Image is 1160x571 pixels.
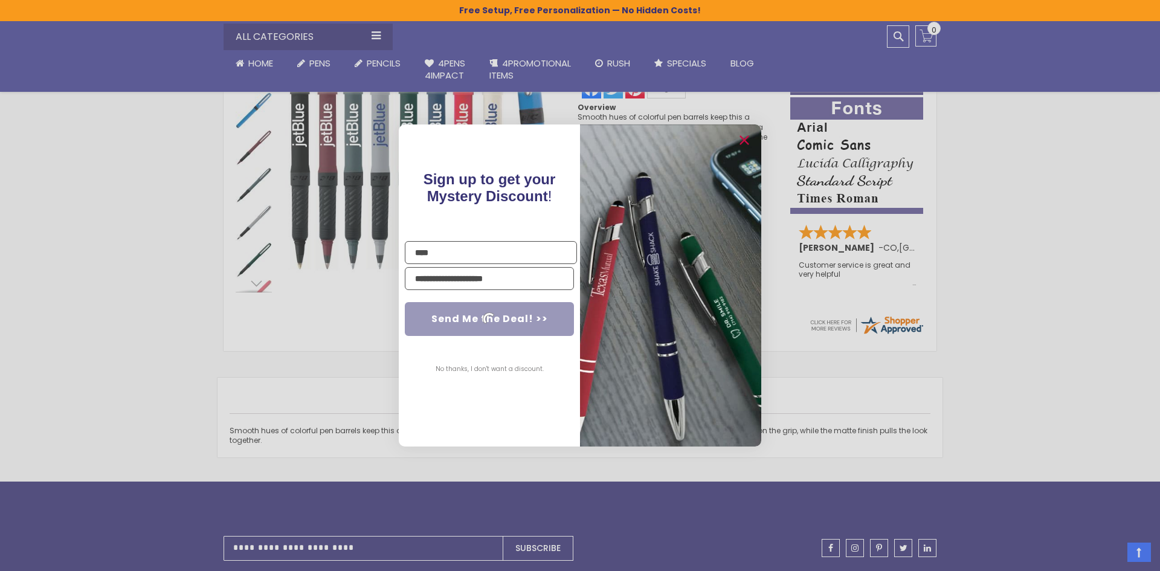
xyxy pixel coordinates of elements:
span: Sign up to get your Mystery Discount [424,171,556,204]
button: Close dialog [735,131,754,150]
span: ! [424,171,556,204]
img: pop-up-image [580,124,761,447]
button: Send Me the Deal! >> [405,302,574,336]
button: No thanks, I don't want a discount. [430,354,550,384]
